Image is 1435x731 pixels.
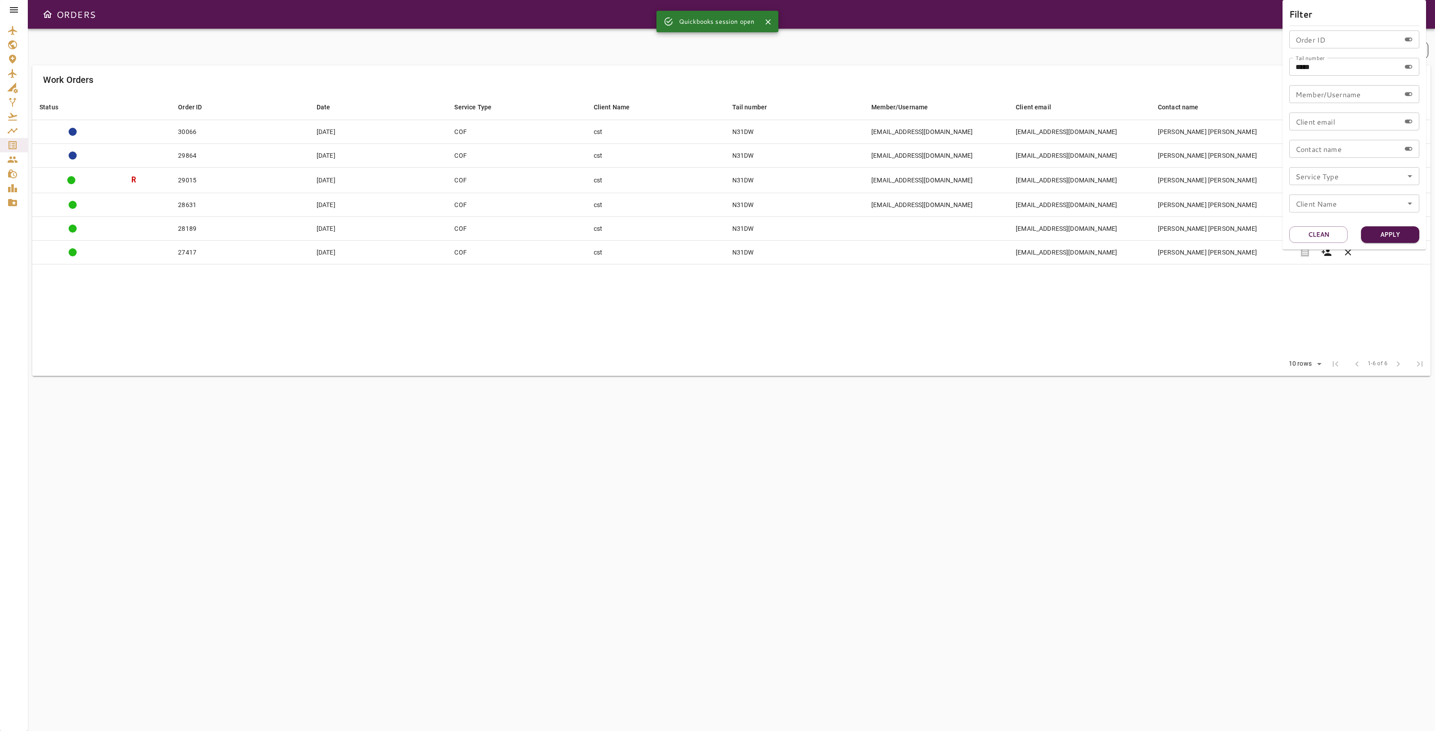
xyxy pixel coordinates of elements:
label: Tail number [1296,54,1325,61]
div: Quickbooks session open [679,13,754,30]
h6: Filter [1289,7,1419,21]
button: Open [1404,197,1416,210]
button: Clean [1289,226,1348,243]
button: Apply [1361,226,1419,243]
button: Open [1404,170,1416,182]
button: Close [761,15,775,29]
